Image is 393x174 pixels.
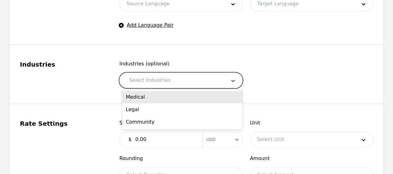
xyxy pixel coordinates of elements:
[122,116,242,128] div: Community
[119,60,242,68] span: Industries (optional)
[20,119,104,128] legend: Rate Settings
[131,133,199,146] input: 0.00
[250,119,373,127] span: Unit
[119,119,242,127] span: Standard Rate
[20,60,104,69] legend: Industries
[128,136,131,143] span: $
[119,155,242,162] span: Rounding
[122,91,242,103] div: Medical
[250,155,373,162] span: Amount
[122,103,242,116] div: Legal
[119,21,173,29] button: Add Language Pair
